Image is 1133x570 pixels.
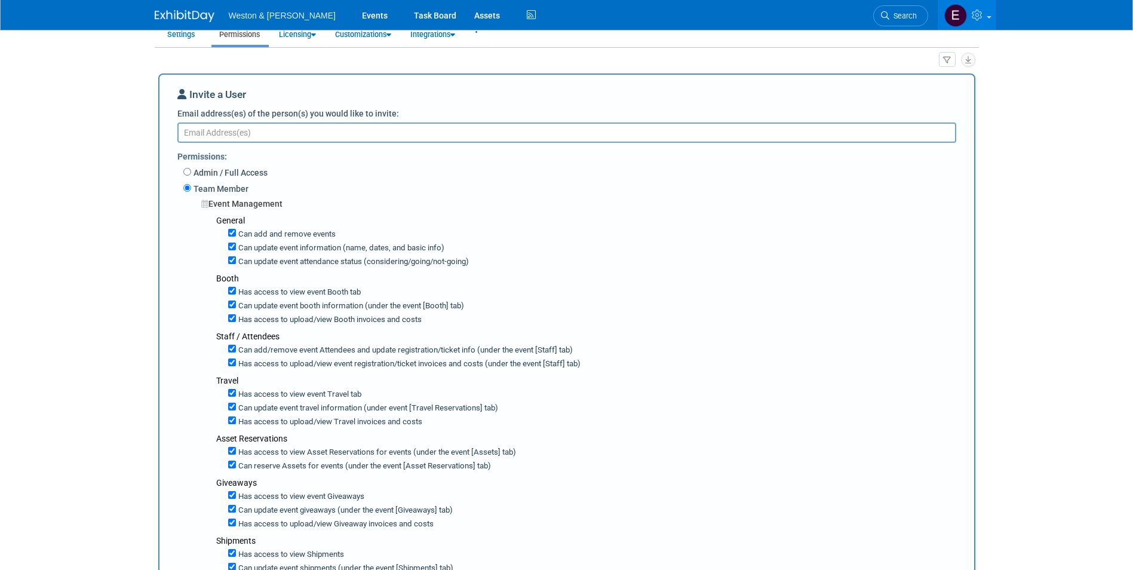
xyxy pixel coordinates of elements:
div: Travel [216,375,965,387]
div: Staff / Attendees [216,330,965,342]
label: Team Member [191,183,248,195]
label: Has access to upload/view Travel invoices and costs [236,416,422,428]
div: Event Management [201,198,965,210]
div: Permissions: [177,146,965,166]
label: Has access to upload/view event registration/ticket invoices and costs (under the event [Staff] tab) [236,358,581,370]
label: Can update event giveaways (under the event [Giveaways] tab) [236,505,453,516]
span: Search [889,11,917,20]
div: Booth [216,272,965,284]
label: Has access to view Shipments [236,549,344,560]
label: Can update event information (name, dates, and basic info) [236,243,444,254]
label: Can add/remove event Attendees and update registration/ticket info (under the event [Staff] tab) [236,345,573,356]
div: Asset Reservations [216,433,965,445]
label: Can update event attendance status (considering/going/not-going) [236,256,469,268]
label: Has access to upload/view Giveaway invoices and costs [236,519,434,530]
label: Has access to view event Giveaways [236,491,364,502]
div: Shipments [216,535,965,547]
div: General [216,214,965,226]
a: Search [873,5,928,26]
label: Can update event travel information (under event [Travel Reservations] tab) [236,403,498,414]
img: ExhibitDay [155,10,214,22]
div: Giveaways [216,477,965,489]
label: Admin / Full Access [191,167,268,179]
label: Can reserve Assets for events (under the event [Asset Reservations] tab) [236,461,491,472]
label: Can update event booth information (under the event [Booth] tab) [236,301,464,312]
div: Invite a User [177,87,956,108]
label: Has access to upload/view Booth invoices and costs [236,314,422,326]
label: Email address(es) of the person(s) you would like to invite: [177,108,399,119]
label: Has access to view event Travel tab [236,389,361,400]
label: Has access to view event Booth tab [236,287,361,298]
label: Can add and remove events [236,229,336,240]
img: Edyn Winter [944,4,967,27]
span: Weston & [PERSON_NAME] [229,11,336,20]
label: Has access to view Asset Reservations for events (under the event [Assets] tab) [236,447,516,458]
